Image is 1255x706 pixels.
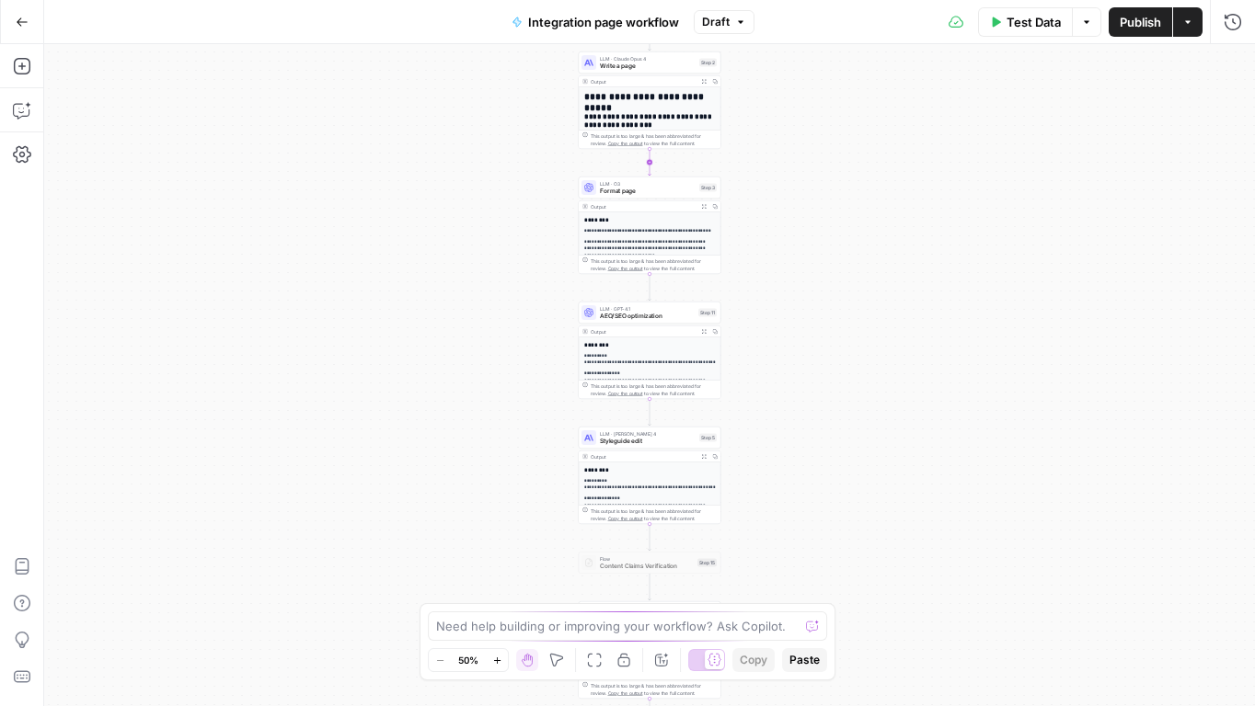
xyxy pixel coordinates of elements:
[649,149,651,176] g: Edge from step_2 to step_3
[978,7,1072,37] button: Test Data
[600,312,695,321] span: AEO/SEO optimization
[600,430,696,438] span: LLM · [PERSON_NAME] 4
[591,507,717,522] div: This output is too large & has been abbreviated for review. to view the full content.
[649,24,651,51] g: Edge from start to step_2
[1007,13,1061,31] span: Test Data
[591,257,717,272] div: This output is too large & has been abbreviated for review. to view the full content.
[702,14,730,30] span: Draft
[600,62,696,71] span: Write a page
[698,309,717,317] div: Step 11
[782,648,827,672] button: Paste
[649,574,651,600] g: Edge from step_15 to step_10
[608,266,643,271] span: Copy the output
[591,328,696,336] div: Output
[740,652,767,668] span: Copy
[501,7,690,37] button: Integration page workflow
[591,78,696,85] div: Output
[608,690,643,696] span: Copy the output
[732,648,775,672] button: Copy
[591,382,717,397] div: This output is too large & has been abbreviated for review. to view the full content.
[591,203,696,211] div: Output
[600,562,694,571] span: Content Claims Verification
[1109,7,1172,37] button: Publish
[608,141,643,146] span: Copy the output
[600,180,696,188] span: LLM · O3
[694,10,754,34] button: Draft
[699,434,717,442] div: Step 5
[591,682,717,697] div: This output is too large & has been abbreviated for review. to view the full content.
[699,59,717,67] div: Step 2
[608,391,643,396] span: Copy the output
[1120,13,1161,31] span: Publish
[600,305,695,313] span: LLM · GPT-4.1
[584,558,593,567] img: vrinnnclop0vshvmafd7ip1g7ohf
[600,437,696,446] span: Styleguide edit
[649,274,651,301] g: Edge from step_3 to step_11
[591,132,717,147] div: This output is too large & has been abbreviated for review. to view the full content.
[600,187,696,196] span: Format page
[591,453,696,461] div: Output
[649,399,651,426] g: Edge from step_11 to step_5
[600,55,696,63] span: LLM · Claude Opus 4
[608,516,643,521] span: Copy the output
[699,184,717,192] div: Step 3
[458,653,478,667] span: 50%
[600,555,694,563] span: Flow
[579,552,721,574] div: FlowContent Claims VerificationStep 15
[697,559,717,567] div: Step 15
[528,13,679,31] span: Integration page workflow
[649,524,651,551] g: Edge from step_5 to step_15
[789,652,820,668] span: Paste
